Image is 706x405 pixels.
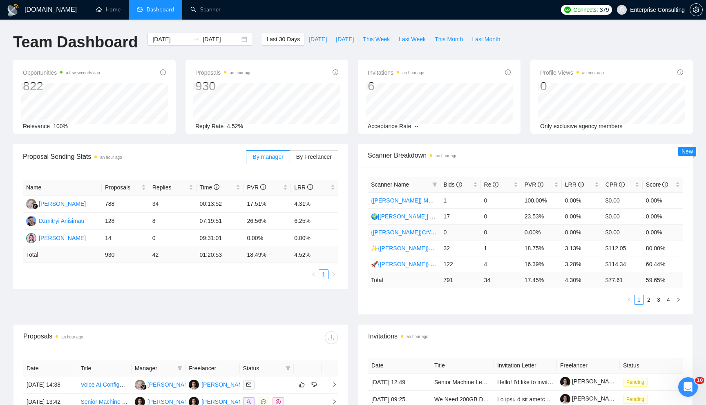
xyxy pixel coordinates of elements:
td: $112.05 [602,240,643,256]
th: Date [368,358,431,374]
a: 🌍[[PERSON_NAME]] Cross-platform Mobile WW [371,213,498,220]
a: Pending [623,396,651,402]
a: setting [690,7,703,13]
span: dislike [311,381,317,388]
td: 32 [440,240,481,256]
td: 3.28% [562,256,602,272]
td: 0.00% [521,224,562,240]
td: 1 [481,240,521,256]
li: Next Page [328,269,338,279]
a: 1 [319,270,328,279]
span: Opportunities [23,68,100,78]
td: 0.00% [643,224,683,240]
button: Last 30 Days [262,33,304,46]
td: 80.00% [643,240,683,256]
td: [DATE] 12:49 [368,374,431,391]
td: 0 [481,192,521,208]
span: info-circle [578,182,584,187]
a: RH[PERSON_NAME] [26,200,86,207]
iframe: Intercom live chat [678,377,698,397]
td: 4.31% [291,196,338,213]
td: 8 [149,213,197,230]
span: info-circle [307,184,313,190]
span: left [311,272,316,277]
span: right [331,272,336,277]
time: an hour ago [582,71,604,75]
span: Score [646,181,668,188]
button: Last Week [394,33,430,46]
button: left [624,295,634,305]
span: filter [432,182,437,187]
span: info-circle [333,69,338,75]
span: Pending [623,378,648,387]
img: upwork-logo.png [564,7,571,13]
a: {[PERSON_NAME]} MERN/MEAN (Enterprise & SaaS) [371,197,511,204]
a: We Need 200GB Daily Life Web Data Collection and Cleaning Needed (JSONL Format) [434,396,657,403]
td: 100.00% [521,192,562,208]
td: 788 [102,196,149,213]
span: mail [246,382,251,387]
span: info-circle [260,184,266,190]
span: info-circle [505,69,511,75]
span: info-circle [456,182,462,187]
span: message [261,399,266,404]
li: 4 [664,295,673,305]
h1: Team Dashboard [13,33,138,52]
td: 17.51% [244,196,291,213]
img: c13_D6V9bzaCrQvjRcJsAw55LVHRz5r92ENXxtc6V_P7QXekgShsF1ID8KrGZJHX_t [560,394,570,404]
button: [DATE] [304,33,331,46]
td: 17 [440,208,481,224]
img: gigradar-bm.png [32,203,38,209]
span: dollar [276,399,281,404]
td: 0.00% [244,230,291,247]
img: gigradar-bm.png [141,384,147,390]
span: Manager [135,364,174,373]
img: RH [26,199,36,209]
span: filter [177,366,182,371]
td: 0.00% [562,192,602,208]
td: Senior Machine Learning Engineer (08_09_25NVS) [431,374,494,391]
td: 34 [481,272,521,288]
div: Proposals [23,331,181,344]
div: 822 [23,78,100,94]
td: 0 [149,230,197,247]
div: [PERSON_NAME] [147,380,194,389]
img: D [26,216,36,226]
span: Invitations [368,68,424,78]
span: Time [200,184,219,191]
span: info-circle [214,184,219,190]
a: ✨{[PERSON_NAME]}Blockchain WW [371,245,469,251]
button: right [328,269,338,279]
th: Name [23,180,102,196]
span: Status [243,364,282,373]
td: 60.44% [643,256,683,272]
time: an hour ago [436,154,457,158]
span: filter [284,362,292,374]
button: This Week [358,33,394,46]
li: Next Page [673,295,683,305]
span: -- [415,123,418,129]
span: By manager [252,154,283,160]
td: 0.00% [291,230,338,247]
a: [PERSON_NAME] [560,378,619,385]
td: Voice AI Configuration Specialist [77,376,131,394]
span: right [676,297,681,302]
span: Proposal Sending Stats [23,151,246,162]
span: right [325,399,337,405]
td: 14 [102,230,149,247]
span: Scanner Breakdown [368,150,683,160]
th: Freelancer [557,358,620,374]
td: 0 [481,224,521,240]
td: 59.65 % [643,272,683,288]
td: 18.75% [521,240,562,256]
td: 26.56% [244,213,291,230]
td: Total [23,247,102,263]
td: 1 [440,192,481,208]
div: Dzmitryi Anisimau [39,216,84,225]
td: 0 [481,208,521,224]
span: info-circle [619,182,625,187]
span: CPR [605,181,625,188]
li: Previous Page [309,269,319,279]
span: Replies [152,183,187,192]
